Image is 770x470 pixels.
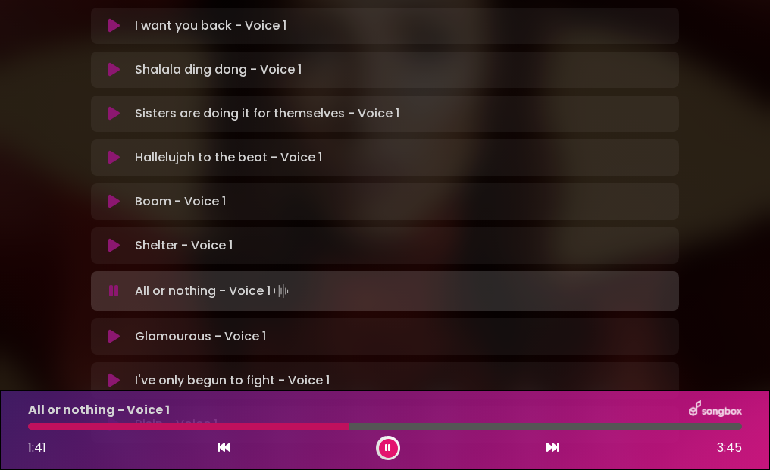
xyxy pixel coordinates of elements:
p: Sisters are doing it for themselves - Voice 1 [135,105,399,123]
p: All or nothing - Voice 1 [135,280,292,302]
p: Boom - Voice 1 [135,193,226,211]
span: 1:41 [28,439,46,456]
p: Hallelujah to the beat - Voice 1 [135,149,322,167]
img: waveform4.gif [271,280,292,302]
p: All or nothing - Voice 1 [28,401,170,419]
p: I've only begun to fight - Voice 1 [135,371,330,390]
p: Glamourous - Voice 1 [135,327,266,346]
p: Shalala ding dong - Voice 1 [135,61,302,79]
p: Shelter - Voice 1 [135,237,233,255]
img: songbox-logo-white.png [689,400,742,420]
p: I want you back - Voice 1 [135,17,286,35]
span: 3:45 [717,439,742,457]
